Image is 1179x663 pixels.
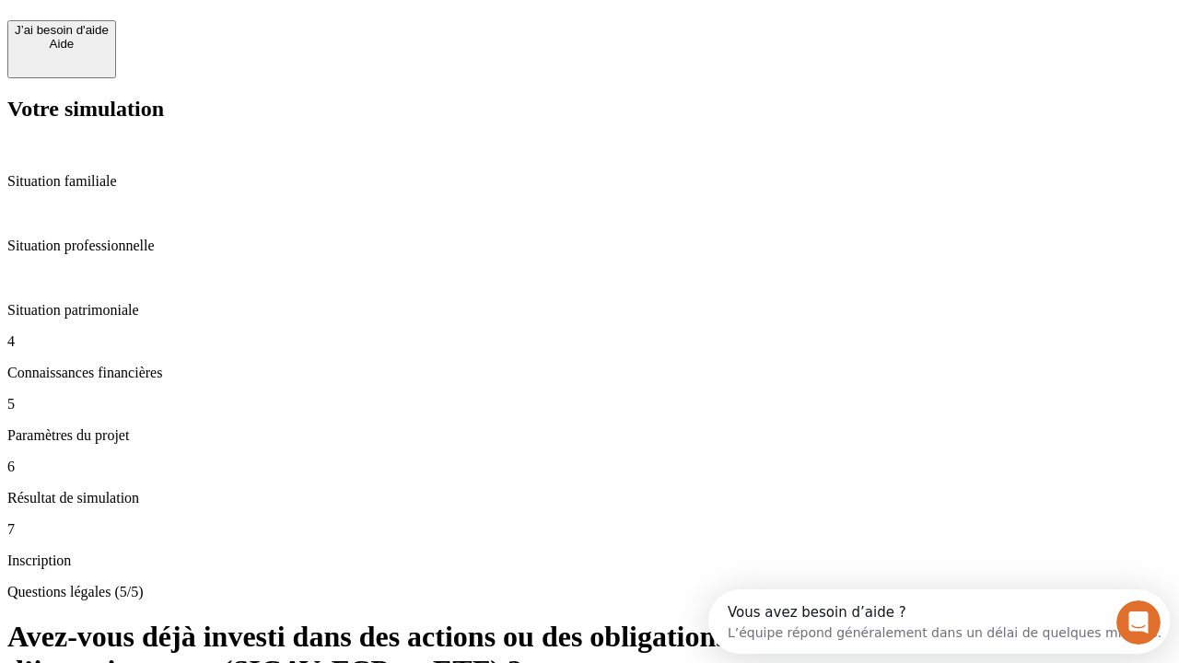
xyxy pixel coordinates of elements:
[19,30,453,50] div: L’équipe répond généralement dans un délai de quelques minutes.
[7,7,508,58] div: Ouvrir le Messenger Intercom
[7,427,1172,444] p: Paramètres du projet
[7,459,1172,475] p: 6
[15,37,109,51] div: Aide
[708,589,1170,654] iframe: Intercom live chat discovery launcher
[7,333,1172,350] p: 4
[7,521,1172,538] p: 7
[7,238,1172,254] p: Situation professionnelle
[7,396,1172,413] p: 5
[1116,600,1161,645] iframe: Intercom live chat
[7,584,1172,600] p: Questions légales (5/5)
[15,23,109,37] div: J’ai besoin d'aide
[19,16,453,30] div: Vous avez besoin d’aide ?
[7,490,1172,506] p: Résultat de simulation
[7,20,116,78] button: J’ai besoin d'aideAide
[7,173,1172,190] p: Situation familiale
[7,97,1172,122] h2: Votre simulation
[7,365,1172,381] p: Connaissances financières
[7,302,1172,319] p: Situation patrimoniale
[7,552,1172,569] p: Inscription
